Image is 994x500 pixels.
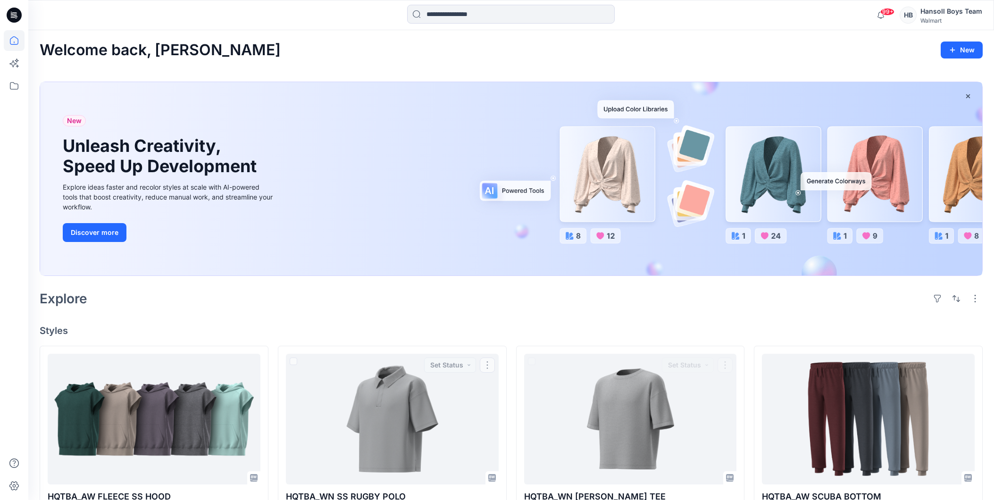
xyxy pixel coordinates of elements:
span: 99+ [880,8,894,16]
a: HQTBA_WN SS RINGER TEE [524,354,737,484]
a: Discover more [63,223,275,242]
button: Discover more [63,223,126,242]
h1: Unleash Creativity, Speed Up Development [63,136,261,176]
div: Explore ideas faster and recolor styles at scale with AI-powered tools that boost creativity, red... [63,182,275,212]
div: Walmart [920,17,982,24]
div: HB [900,7,917,24]
h2: Welcome back, [PERSON_NAME] [40,42,281,59]
a: HQTBA_WN SS RUGBY POLO [286,354,499,484]
h2: Explore [40,291,87,306]
a: HQTBA_AW FLEECE SS HOOD [48,354,260,484]
span: New [67,115,82,126]
h4: Styles [40,325,983,336]
button: New [941,42,983,58]
div: Hansoll Boys Team [920,6,982,17]
a: HQTBA_AW SCUBA BOTTOM [762,354,975,484]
